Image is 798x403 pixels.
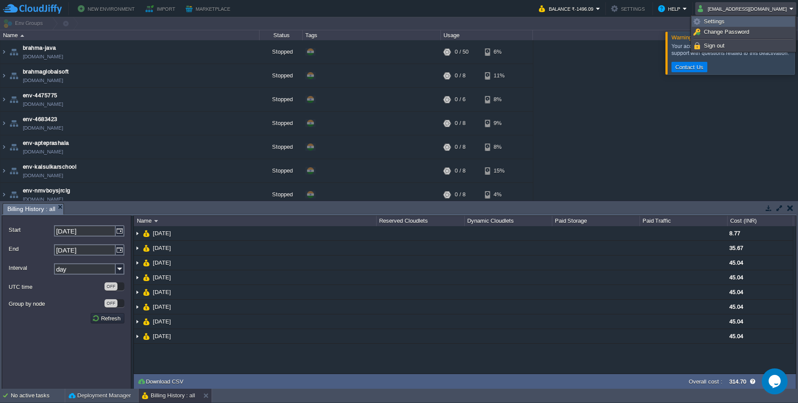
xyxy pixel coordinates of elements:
span: 35.67 [729,245,743,251]
img: AMDAwAAAACH5BAEAAAAALAAAAAABAAEAAAICRAEAOw== [134,300,141,314]
a: [DATE] [152,333,172,340]
button: Settings [611,3,647,14]
div: Name [135,216,376,226]
a: [DATE] [152,230,172,237]
img: AMDAwAAAACH5BAEAAAAALAAAAAABAAEAAAICRAEAOw== [134,329,141,343]
img: AMDAwAAAACH5BAEAAAAALAAAAAABAAEAAAICRAEAOw== [0,64,7,87]
img: AMDAwAAAACH5BAEAAAAALAAAAAABAAEAAAICRAEAOw== [0,112,7,135]
div: 4% [485,183,513,206]
img: AMDAwAAAACH5BAEAAAAALAAAAAABAAEAAAICRAEAOw== [0,159,7,182]
span: 45.04 [729,274,743,281]
div: 8% [485,88,513,111]
span: Settings [704,18,725,25]
img: AMDAwAAAACH5BAEAAAAALAAAAAABAAEAAAICRAEAOw== [8,88,20,111]
img: AMDAwAAAACH5BAEAAAAALAAAAAABAAEAAAICRAEAOw== [143,270,150,285]
a: [DOMAIN_NAME] [23,124,63,132]
img: AMDAwAAAACH5BAEAAAAALAAAAAABAAEAAAICRAEAOw== [143,329,150,343]
label: Group by node [9,299,104,308]
div: Tags [303,30,440,40]
label: 314.70 [729,378,746,385]
img: CloudJiffy [3,3,62,14]
a: Sign out [692,41,795,51]
div: OFF [104,282,117,291]
img: AMDAwAAAACH5BAEAAAAALAAAAAABAAEAAAICRAEAOw== [134,314,141,329]
span: 45.04 [729,304,743,310]
div: Your account has been deactivated. Please contact support with questions related to this deactiva... [671,43,792,57]
span: 45.04 [729,318,743,325]
button: [EMAIL_ADDRESS][DOMAIN_NAME] [698,3,789,14]
img: AMDAwAAAACH5BAEAAAAALAAAAAABAAEAAAICRAEAOw== [0,135,7,159]
label: UTC time [9,282,104,291]
span: brahma-java [23,44,56,52]
div: 0 / 8 [455,183,465,206]
img: AMDAwAAAACH5BAEAAAAALAAAAAABAAEAAAICRAEAOw== [0,88,7,111]
img: AMDAwAAAACH5BAEAAAAALAAAAAABAAEAAAICRAEAOw== [8,183,20,206]
label: Overall cost : [689,378,722,385]
div: Stopped [260,135,303,159]
iframe: chat widget [762,368,789,394]
div: 6% [485,40,513,64]
button: Download CSV [137,377,186,385]
button: New Environment [78,3,137,14]
img: AMDAwAAAACH5BAEAAAAALAAAAAABAAEAAAICRAEAOw== [8,135,20,159]
div: Status [260,30,302,40]
img: AMDAwAAAACH5BAEAAAAALAAAAAABAAEAAAICRAEAOw== [8,112,20,135]
img: AMDAwAAAACH5BAEAAAAALAAAAAABAAEAAAICRAEAOw== [8,64,20,87]
div: 0 / 8 [455,112,465,135]
a: [DATE] [152,318,172,325]
span: 8.77 [729,230,740,237]
div: Reserved Cloudlets [377,216,464,226]
div: OFF [104,299,117,307]
img: AMDAwAAAACH5BAEAAAAALAAAAAABAAEAAAICRAEAOw== [143,226,150,240]
a: brahmaglobalsoft [23,67,69,76]
span: Billing History : all [7,204,55,214]
a: env-4475775 [23,91,57,100]
a: Change Password [692,27,795,37]
a: [DOMAIN_NAME] [23,171,63,180]
span: Change Password [704,29,749,35]
a: [DATE] [152,303,172,310]
img: AMDAwAAAACH5BAEAAAAALAAAAAABAAEAAAICRAEAOw== [154,220,158,222]
img: AMDAwAAAACH5BAEAAAAALAAAAAABAAEAAAICRAEAOw== [134,241,141,255]
div: Stopped [260,40,303,64]
div: 9% [485,112,513,135]
span: Warning [671,34,692,41]
button: Import [146,3,178,14]
div: Stopped [260,88,303,111]
div: 0 / 50 [455,40,469,64]
img: AMDAwAAAACH5BAEAAAAALAAAAAABAAEAAAICRAEAOw== [20,35,24,37]
img: AMDAwAAAACH5BAEAAAAALAAAAAABAAEAAAICRAEAOw== [143,300,150,314]
div: Cost (INR) [728,216,793,226]
div: Paid Traffic [640,216,727,226]
span: env-nmvboysjrclg [23,186,70,195]
img: AMDAwAAAACH5BAEAAAAALAAAAAABAAEAAAICRAEAOw== [143,241,150,255]
label: Start [9,225,53,234]
button: Billing History : all [142,391,195,400]
span: [DATE] [152,288,172,296]
div: 8% [485,135,513,159]
img: AMDAwAAAACH5BAEAAAAALAAAAAABAAEAAAICRAEAOw== [143,314,150,329]
img: AMDAwAAAACH5BAEAAAAALAAAAAABAAEAAAICRAEAOw== [134,270,141,285]
a: env-4683423 [23,115,57,124]
img: AMDAwAAAACH5BAEAAAAALAAAAAABAAEAAAICRAEAOw== [143,256,150,270]
a: [DATE] [152,244,172,252]
button: Marketplace [186,3,233,14]
label: Interval [9,263,53,272]
img: AMDAwAAAACH5BAEAAAAALAAAAAABAAEAAAICRAEAOw== [8,40,20,64]
button: Balance ₹-1496.09 [539,3,596,14]
div: 15% [485,159,513,182]
span: 45.04 [729,259,743,266]
a: [DATE] [152,259,172,266]
img: AMDAwAAAACH5BAEAAAAALAAAAAABAAEAAAICRAEAOw== [134,285,141,299]
button: Help [658,3,683,14]
button: Refresh [92,314,123,322]
a: env-apteprashala [23,139,69,147]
